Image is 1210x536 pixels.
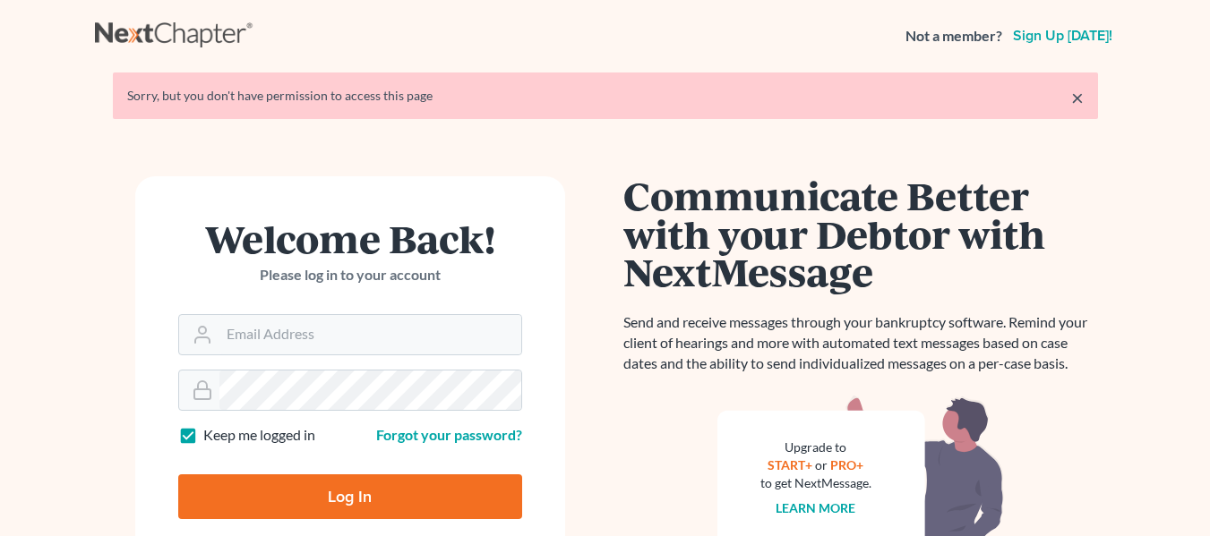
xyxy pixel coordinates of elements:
strong: Not a member? [905,26,1002,47]
a: Forgot your password? [376,426,522,443]
div: to get NextMessage. [760,474,871,492]
p: Please log in to your account [178,265,522,285]
label: Keep me logged in [203,425,315,446]
a: START+ [768,457,812,472]
div: Sorry, but you don't have permission to access this page [127,87,1084,105]
div: Upgrade to [760,438,871,456]
a: × [1071,87,1084,108]
p: Send and receive messages through your bankruptcy software. Remind your client of hearings and mo... [623,312,1098,374]
a: PRO+ [830,457,863,472]
h1: Communicate Better with your Debtor with NextMessage [623,176,1098,291]
span: or [815,457,828,472]
a: Sign up [DATE]! [1009,29,1116,43]
a: Learn more [776,500,855,515]
h1: Welcome Back! [178,219,522,258]
input: Log In [178,474,522,519]
input: Email Address [219,315,521,354]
